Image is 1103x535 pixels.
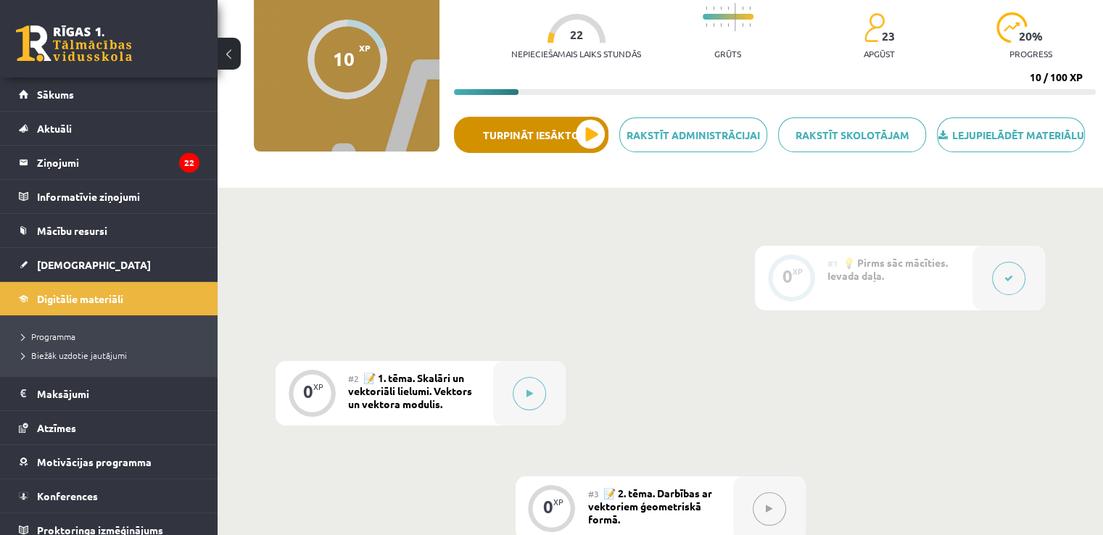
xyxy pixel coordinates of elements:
legend: Ziņojumi [37,146,199,179]
img: icon-short-line-57e1e144782c952c97e751825c79c345078a6d821885a25fce030b3d8c18986b.svg [713,23,714,27]
span: 20 % [1019,30,1044,43]
span: 23 [882,30,895,43]
p: apgūst [864,49,895,59]
img: icon-short-line-57e1e144782c952c97e751825c79c345078a6d821885a25fce030b3d8c18986b.svg [742,7,743,10]
span: 📝 2. tēma. Darbības ar vektoriem ģeometriskā formā. [588,486,712,526]
legend: Informatīvie ziņojumi [37,180,199,213]
span: Digitālie materiāli [37,292,123,305]
span: Aktuāli [37,122,72,135]
a: Mācību resursi [19,214,199,247]
span: #3 [588,488,599,499]
img: icon-short-line-57e1e144782c952c97e751825c79c345078a6d821885a25fce030b3d8c18986b.svg [706,7,707,10]
span: Atzīmes [37,421,76,434]
div: XP [553,498,563,506]
img: icon-short-line-57e1e144782c952c97e751825c79c345078a6d821885a25fce030b3d8c18986b.svg [720,7,722,10]
span: 22 [570,28,583,41]
img: icon-short-line-57e1e144782c952c97e751825c79c345078a6d821885a25fce030b3d8c18986b.svg [749,7,751,10]
a: Konferences [19,479,199,513]
a: Rīgas 1. Tālmācības vidusskola [16,25,132,62]
img: icon-short-line-57e1e144782c952c97e751825c79c345078a6d821885a25fce030b3d8c18986b.svg [720,23,722,27]
div: 0 [543,500,553,513]
span: [DEMOGRAPHIC_DATA] [37,258,151,271]
div: 0 [782,270,793,283]
p: progress [1009,49,1052,59]
a: Rakstīt skolotājam [778,117,926,152]
a: Aktuāli [19,112,199,145]
img: icon-short-line-57e1e144782c952c97e751825c79c345078a6d821885a25fce030b3d8c18986b.svg [727,7,729,10]
a: Motivācijas programma [19,445,199,478]
span: #1 [827,257,838,269]
a: Digitālie materiāli [19,282,199,315]
span: Mācību resursi [37,224,107,237]
div: 10 [333,48,355,70]
img: icon-progress-161ccf0a02000e728c5f80fcf4c31c7af3da0e1684b2b1d7c360e028c24a22f1.svg [996,12,1028,43]
button: Turpināt iesākto [454,117,608,153]
span: Sākums [37,88,74,101]
a: Ziņojumi22 [19,146,199,179]
a: Atzīmes [19,411,199,444]
img: icon-short-line-57e1e144782c952c97e751825c79c345078a6d821885a25fce030b3d8c18986b.svg [727,23,729,27]
div: 0 [303,385,313,398]
a: Informatīvie ziņojumi [19,180,199,213]
legend: Maksājumi [37,377,199,410]
div: XP [313,383,323,391]
img: icon-short-line-57e1e144782c952c97e751825c79c345078a6d821885a25fce030b3d8c18986b.svg [742,23,743,27]
img: students-c634bb4e5e11cddfef0936a35e636f08e4e9abd3cc4e673bd6f9a4125e45ecb1.svg [864,12,885,43]
span: #2 [348,373,359,384]
a: Biežāk uzdotie jautājumi [22,349,203,362]
a: Rakstīt administrācijai [619,117,767,152]
span: 💡 Pirms sāc mācīties. Ievada daļa. [827,256,948,282]
span: Motivācijas programma [37,455,152,468]
a: Lejupielādēt materiālu [937,117,1085,152]
span: Programma [22,331,75,342]
img: icon-short-line-57e1e144782c952c97e751825c79c345078a6d821885a25fce030b3d8c18986b.svg [749,23,751,27]
span: XP [359,43,371,53]
a: Maksājumi [19,377,199,410]
span: 📝 1. tēma. Skalāri un vektoriāli lielumi. Vektors un vektora modulis. [348,371,472,410]
span: Konferences [37,489,98,502]
span: Biežāk uzdotie jautājumi [22,349,127,361]
a: Programma [22,330,203,343]
a: [DEMOGRAPHIC_DATA] [19,248,199,281]
p: Nepieciešamais laiks stundās [511,49,641,59]
a: Sākums [19,78,199,111]
img: icon-short-line-57e1e144782c952c97e751825c79c345078a6d821885a25fce030b3d8c18986b.svg [713,7,714,10]
i: 22 [179,153,199,173]
img: icon-short-line-57e1e144782c952c97e751825c79c345078a6d821885a25fce030b3d8c18986b.svg [706,23,707,27]
div: XP [793,267,803,275]
img: icon-long-line-d9ea69661e0d244f92f715978eff75569469978d946b2353a9bb055b3ed8787d.svg [735,3,736,31]
p: Grūts [714,49,741,59]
